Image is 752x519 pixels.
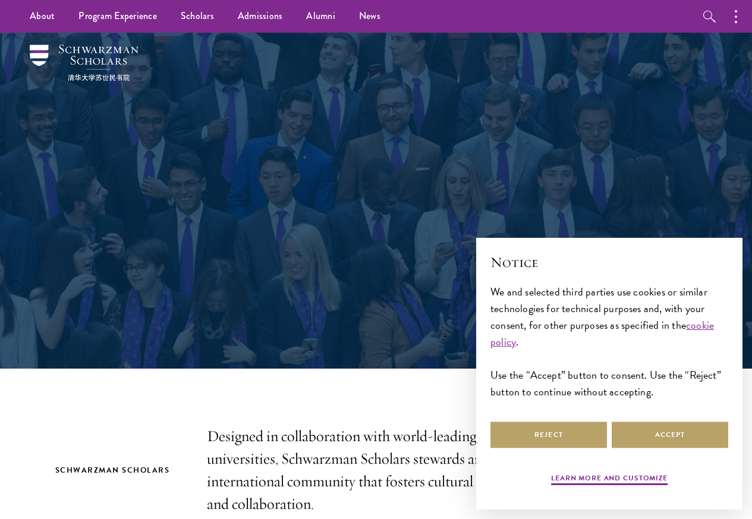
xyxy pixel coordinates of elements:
[490,284,728,401] div: We and selected third parties use cookies or similar technologies for technical purposes and, wit...
[490,422,607,448] button: Reject
[55,464,183,477] h2: Schwarzman Scholars
[490,252,728,272] h2: Notice
[612,422,728,448] button: Accept
[30,45,139,81] img: Schwarzman Scholars
[490,317,714,350] a: cookie policy
[207,425,546,515] p: Designed in collaboration with world-leading universities, Schwarzman Scholars stewards an intern...
[551,473,668,487] button: Learn more and customize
